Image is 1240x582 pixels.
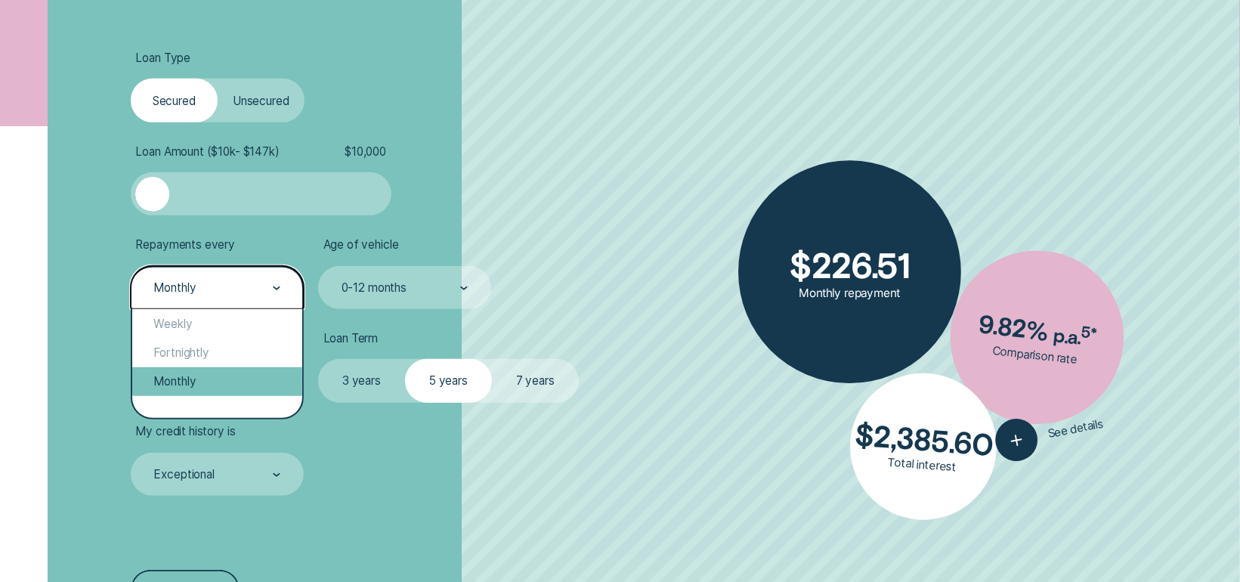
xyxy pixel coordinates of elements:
label: Unsecured [218,79,305,122]
div: Exceptional [154,468,215,482]
span: Loan Amount ( $10k - $147k ) [135,144,279,159]
span: Loan Term [323,331,379,345]
span: Age of vehicle [323,237,399,252]
div: Weekly [132,309,302,338]
span: Loan Type [135,51,190,65]
label: 3 years [318,359,405,402]
span: See details [1047,416,1105,441]
div: 0-12 months [342,281,407,296]
span: My credit history is [135,424,235,438]
span: $ 10,000 [345,144,386,159]
label: 7 years [492,359,579,402]
button: See details [992,403,1107,466]
div: Monthly [154,281,196,296]
label: 5 years [405,359,492,402]
div: Monthly [132,367,302,396]
label: Secured [131,79,218,122]
span: Repayments every [135,237,235,252]
div: Fortnightly [132,338,302,367]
